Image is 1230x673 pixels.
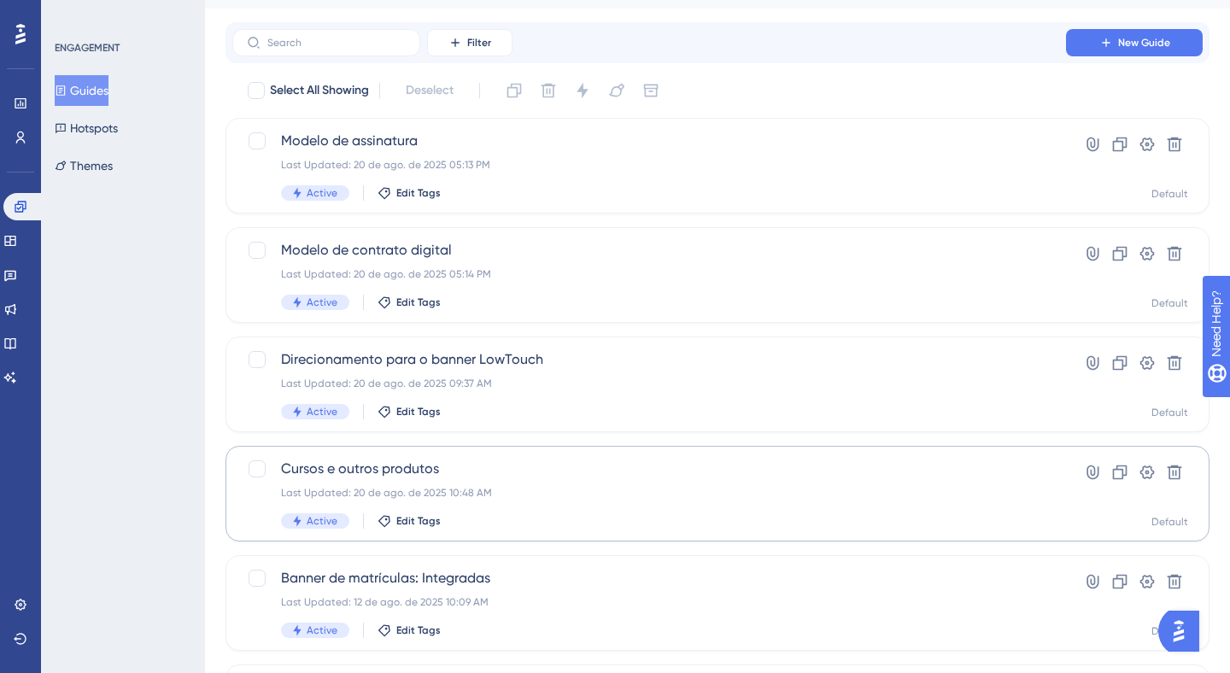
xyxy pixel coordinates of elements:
span: Banner de matrículas: Integradas [281,568,1017,588]
span: Need Help? [40,4,107,25]
span: Select All Showing [270,80,369,101]
button: Edit Tags [378,514,441,528]
button: Edit Tags [378,623,441,637]
span: Modelo de assinatura [281,131,1017,151]
div: Last Updated: 20 de ago. de 2025 05:14 PM [281,267,1017,281]
div: Default [1151,515,1188,529]
button: Guides [55,75,108,106]
span: Active [307,514,337,528]
button: Edit Tags [378,186,441,200]
span: Direcionamento para o banner LowTouch [281,349,1017,370]
div: Last Updated: 20 de ago. de 2025 05:13 PM [281,158,1017,172]
span: Active [307,296,337,309]
span: Cursos e outros produtos [281,459,1017,479]
div: Default [1151,296,1188,310]
button: Edit Tags [378,405,441,418]
div: Default [1151,406,1188,419]
span: Filter [467,36,491,50]
div: Last Updated: 12 de ago. de 2025 10:09 AM [281,595,1017,609]
input: Search [267,37,406,49]
span: Modelo de contrato digital [281,240,1017,260]
div: Default [1151,187,1188,201]
span: Edit Tags [396,186,441,200]
span: Active [307,405,337,418]
iframe: UserGuiding AI Assistant Launcher [1158,606,1209,657]
button: Hotspots [55,113,118,143]
div: Last Updated: 20 de ago. de 2025 10:48 AM [281,486,1017,500]
span: Active [307,186,337,200]
div: ENGAGEMENT [55,41,120,55]
span: Edit Tags [396,623,441,637]
div: Default [1151,624,1188,638]
button: Themes [55,150,113,181]
button: New Guide [1066,29,1203,56]
span: Edit Tags [396,514,441,528]
div: Last Updated: 20 de ago. de 2025 09:37 AM [281,377,1017,390]
span: Edit Tags [396,405,441,418]
span: Deselect [406,80,454,101]
span: New Guide [1118,36,1170,50]
span: Edit Tags [396,296,441,309]
button: Deselect [390,75,469,106]
span: Active [307,623,337,637]
button: Edit Tags [378,296,441,309]
button: Filter [427,29,512,56]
